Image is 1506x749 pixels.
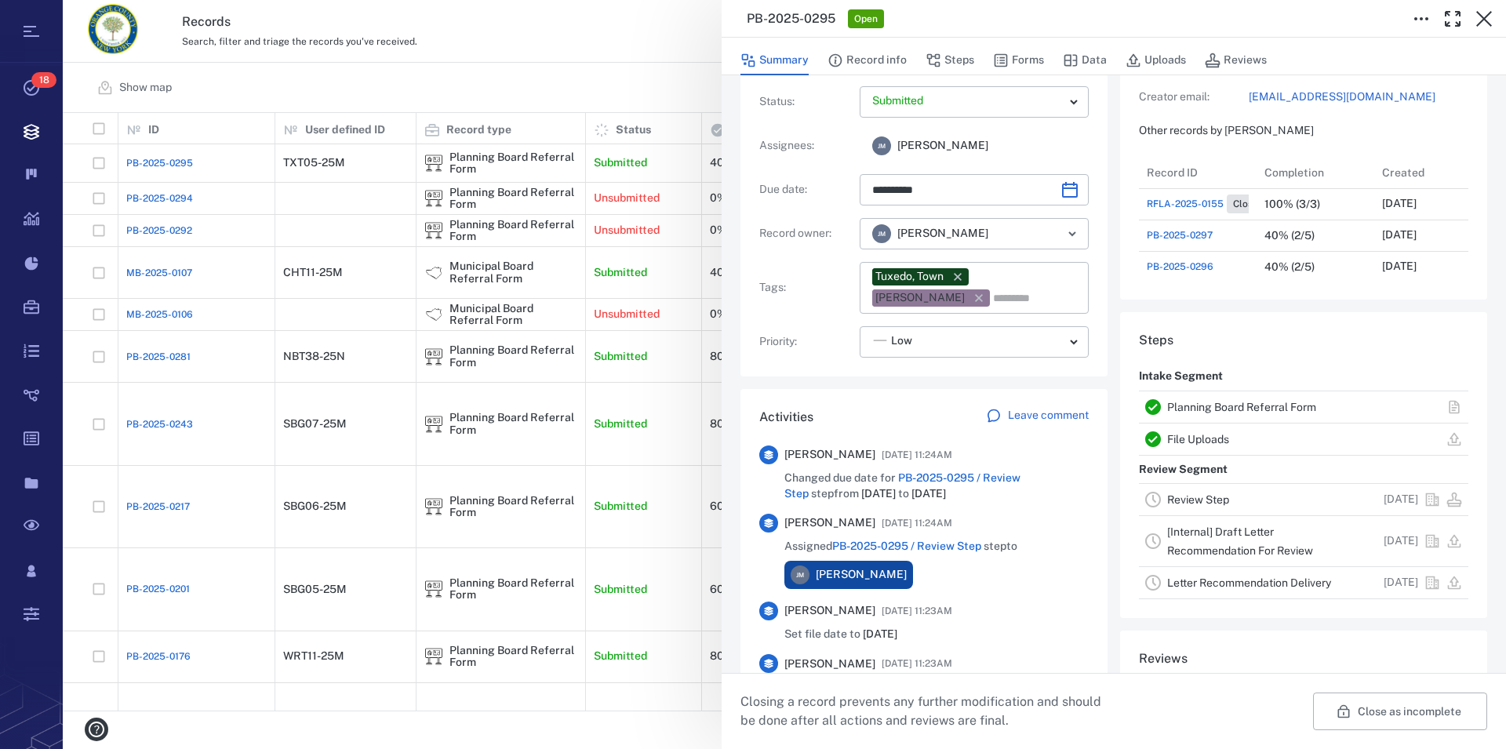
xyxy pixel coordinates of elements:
[1167,401,1316,413] a: Planning Board Referral Form
[897,138,988,154] span: [PERSON_NAME]
[872,136,891,155] div: J M
[882,445,952,464] span: [DATE] 11:24AM
[891,333,912,349] span: Low
[882,514,952,533] span: [DATE] 11:24AM
[882,602,952,620] span: [DATE] 11:23AM
[740,5,1108,389] div: Record infoRecord type:icon Planning Board Referral FormPlanning Board Referral FormStatus:Assign...
[1382,227,1417,243] p: [DATE]
[747,9,835,28] h3: PB-2025-0295
[740,45,809,75] button: Summary
[926,45,974,75] button: Steps
[816,567,907,583] span: [PERSON_NAME]
[791,565,809,584] div: J M
[1167,525,1313,557] a: [Internal] Draft Letter Recommendation For Review
[784,627,897,642] span: Set file date to
[784,471,1089,501] span: Changed due date for step from to
[1139,456,1228,484] p: Review Segment
[759,408,813,427] h6: Activities
[1126,45,1186,75] button: Uploads
[1313,693,1487,730] button: Close as incomplete
[759,226,853,242] p: Record owner :
[1264,261,1315,273] div: 40% (2/5)
[1167,433,1229,445] a: File Uploads
[911,487,946,500] span: [DATE]
[1167,493,1229,506] a: Review Step
[1382,259,1417,275] p: [DATE]
[1437,3,1468,35] button: Toggle Fullscreen
[1249,89,1468,105] a: [EMAIL_ADDRESS][DOMAIN_NAME]
[784,539,1017,554] span: Assigned step to
[1120,312,1487,631] div: StepsIntake SegmentPlanning Board Referral FormFile UploadsReview SegmentReview Step[DATE][Intern...
[875,290,965,306] div: [PERSON_NAME]
[1264,198,1320,210] div: 100% (3/3)
[1147,260,1213,274] a: PB-2025-0296
[784,447,875,463] span: [PERSON_NAME]
[1139,89,1249,105] p: Creator email:
[740,693,1114,730] p: Closing a record prevents any further modification and should be done after all actions and revie...
[1139,649,1468,668] h6: Reviews
[861,487,896,500] span: [DATE]
[832,540,981,552] a: PB-2025-0295 / Review Step
[993,45,1044,75] button: Forms
[759,94,853,110] p: Status :
[1061,223,1083,245] button: Open
[759,138,853,154] p: Assignees :
[35,11,67,25] span: Help
[851,13,881,26] span: Open
[1120,5,1487,312] div: Citizen infoCreator name:[PERSON_NAME]Creator email:[EMAIL_ADDRESS][DOMAIN_NAME]Other records by ...
[759,280,853,296] p: Tags :
[986,408,1089,427] a: Leave comment
[1063,45,1107,75] button: Data
[1384,533,1418,549] p: [DATE]
[1382,151,1424,195] div: Created
[1139,157,1257,188] div: Record ID
[872,224,891,243] div: J M
[31,72,56,88] span: 18
[863,627,897,640] span: [DATE]
[882,654,952,673] span: [DATE] 11:23AM
[1147,195,1270,213] a: RFLA-2025-0155Closed
[784,471,1020,500] a: PB-2025-0295 / Review Step
[1147,228,1213,242] a: PB-2025-0297
[1406,3,1437,35] button: Toggle to Edit Boxes
[759,182,853,198] p: Due date :
[759,334,853,350] p: Priority :
[1139,123,1468,139] p: Other records by [PERSON_NAME]
[784,656,875,672] span: [PERSON_NAME]
[1147,151,1198,195] div: Record ID
[1147,197,1224,211] span: RFLA-2025-0155
[1384,492,1418,507] p: [DATE]
[1264,151,1324,195] div: Completion
[1054,174,1086,205] button: Choose date, selected date is Sep 5, 2025
[1257,157,1374,188] div: Completion
[897,226,988,242] span: [PERSON_NAME]
[784,515,875,531] span: [PERSON_NAME]
[1382,196,1417,212] p: [DATE]
[875,269,944,285] div: Tuxedo, Town
[1264,230,1315,242] div: 40% (2/5)
[784,603,875,619] span: [PERSON_NAME]
[1205,45,1267,75] button: Reviews
[1384,575,1418,591] p: [DATE]
[1167,576,1331,589] a: Letter Recommendation Delivery
[828,45,907,75] button: Record info
[1139,331,1468,350] h6: Steps
[1008,408,1089,424] p: Leave comment
[1468,3,1500,35] button: Close
[1230,198,1267,211] span: Closed
[1120,631,1487,731] div: ReviewsThere is nothing here yet
[872,93,1064,109] p: Submitted
[1139,362,1223,391] p: Intake Segment
[1374,157,1492,188] div: Created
